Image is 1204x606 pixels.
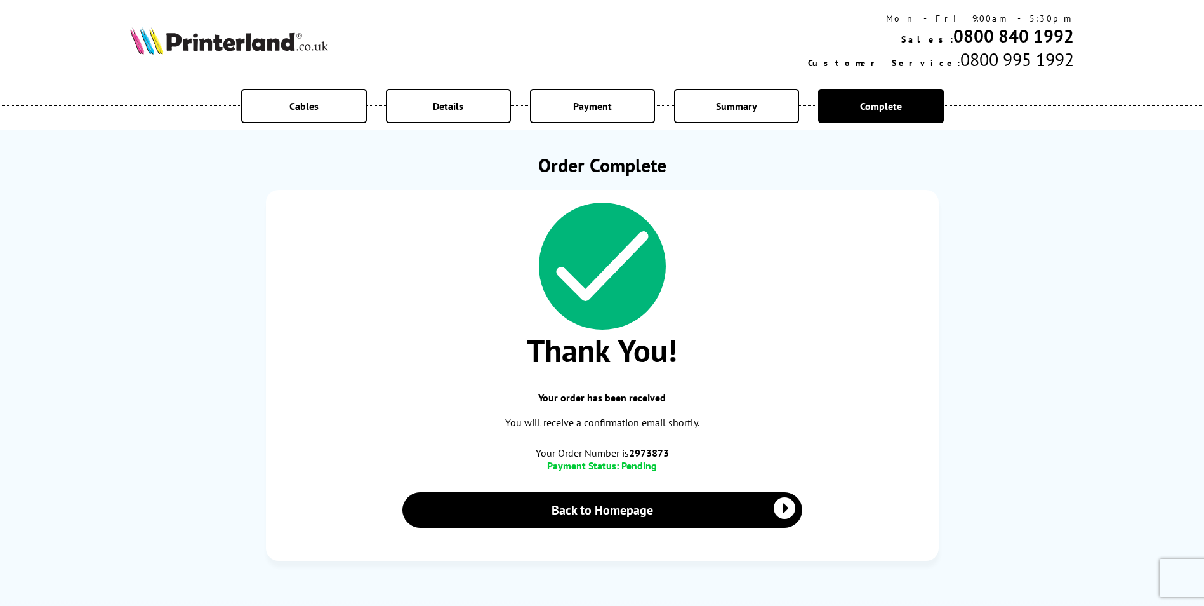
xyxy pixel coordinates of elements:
[433,100,463,112] span: Details
[279,414,926,431] p: You will receive a confirmation email shortly.
[621,459,657,472] span: Pending
[629,447,669,459] b: 2973873
[716,100,757,112] span: Summary
[960,48,1074,71] span: 0800 995 1992
[860,100,902,112] span: Complete
[279,391,926,404] span: Your order has been received
[289,100,319,112] span: Cables
[808,13,1074,24] div: Mon - Fri 9:00am - 5:30pm
[547,459,619,472] span: Payment Status:
[130,27,328,55] img: Printerland Logo
[901,34,953,45] span: Sales:
[279,447,926,459] span: Your Order Number is
[953,24,1074,48] a: 0800 840 1992
[573,100,612,112] span: Payment
[266,152,939,177] h1: Order Complete
[402,492,802,528] a: Back to Homepage
[808,57,960,69] span: Customer Service:
[279,330,926,371] span: Thank You!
